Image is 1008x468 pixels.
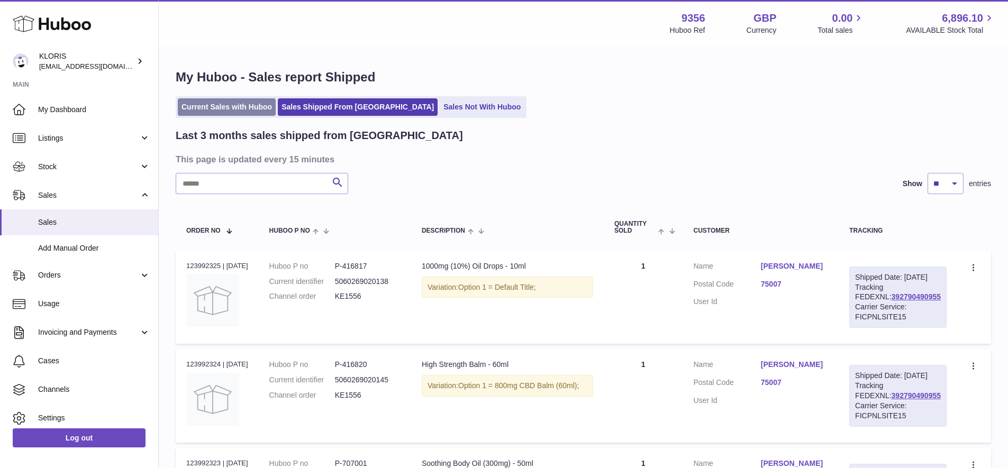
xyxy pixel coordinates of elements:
dt: Huboo P no [269,261,335,271]
span: Invoicing and Payments [38,327,139,337]
span: Channels [38,384,150,394]
span: entries [969,179,991,189]
span: Order No [186,227,221,234]
div: Carrier Service: FICPNLSITE15 [855,401,941,421]
a: 0.00 Total sales [818,11,865,35]
div: Variation: [422,277,593,298]
dd: 5060269020138 [335,277,401,287]
dt: User Id [694,396,761,406]
span: Quantity Sold [614,221,656,234]
div: Carrier Service: FICPNLSITE15 [855,302,941,322]
div: High Strength Balm - 60ml [422,360,593,370]
span: Usage [38,299,150,309]
span: Settings [38,413,150,423]
strong: 9356 [682,11,705,25]
span: Description [422,227,465,234]
dd: KE1556 [335,291,401,301]
a: Current Sales with Huboo [178,98,276,116]
div: 123992324 | [DATE] [186,360,248,369]
dd: 5060269020145 [335,375,401,385]
h3: This page is updated every 15 minutes [176,153,988,165]
span: Option 1 = 800mg CBD Balm (60ml); [458,381,579,390]
td: 1 [604,251,683,344]
dt: Postal Code [694,279,761,292]
a: 75007 [761,279,828,289]
a: 392790490955 [892,391,941,400]
div: Shipped Date: [DATE] [855,371,941,381]
span: My Dashboard [38,105,150,115]
div: 123992325 | [DATE] [186,261,248,271]
a: 75007 [761,378,828,388]
div: Currency [747,25,777,35]
a: [PERSON_NAME] [761,360,828,370]
span: Sales [38,217,150,227]
div: Tracking FEDEXNL: [849,267,947,328]
dt: Huboo P no [269,360,335,370]
div: Tracking [849,227,947,234]
dd: KE1556 [335,390,401,400]
dd: P-416817 [335,261,401,271]
dt: Name [694,360,761,372]
span: [EMAIL_ADDRESS][DOMAIN_NAME] [39,62,156,70]
td: 1 [604,349,683,442]
a: Sales Shipped From [GEOGRAPHIC_DATA] [278,98,438,116]
div: 123992323 | [DATE] [186,458,248,468]
a: 392790490955 [892,292,941,301]
h2: Last 3 months sales shipped from [GEOGRAPHIC_DATA] [176,129,463,143]
span: Sales [38,190,139,200]
span: Huboo P no [269,227,310,234]
div: 1000mg (10%) Oil Drops - 10ml [422,261,593,271]
a: Sales Not With Huboo [440,98,524,116]
img: huboo@kloriscbd.com [13,53,29,69]
dt: Name [694,261,761,274]
img: no-photo.jpg [186,373,239,426]
dt: Postal Code [694,378,761,390]
span: Stock [38,162,139,172]
label: Show [903,179,922,189]
h1: My Huboo - Sales report Shipped [176,69,991,86]
span: 0.00 [832,11,853,25]
div: Tracking FEDEXNL: [849,365,947,426]
a: Log out [13,428,146,447]
a: 6,896.10 AVAILABLE Stock Total [906,11,995,35]
dt: Current identifier [269,277,335,287]
div: Shipped Date: [DATE] [855,272,941,282]
dt: User Id [694,297,761,307]
div: Variation: [422,375,593,397]
img: no-photo.jpg [186,274,239,327]
dd: P-416820 [335,360,401,370]
div: KLORIS [39,51,134,71]
span: Option 1 = Default Title; [458,283,536,291]
span: Orders [38,270,139,280]
a: [PERSON_NAME] [761,261,828,271]
div: Huboo Ref [670,25,705,35]
span: Total sales [818,25,865,35]
dt: Current identifier [269,375,335,385]
span: 6,896.10 [942,11,983,25]
div: Customer [694,227,829,234]
strong: GBP [753,11,776,25]
dt: Channel order [269,390,335,400]
span: Cases [38,356,150,366]
span: Listings [38,133,139,143]
dt: Channel order [269,291,335,301]
span: AVAILABLE Stock Total [906,25,995,35]
span: Add Manual Order [38,243,150,253]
